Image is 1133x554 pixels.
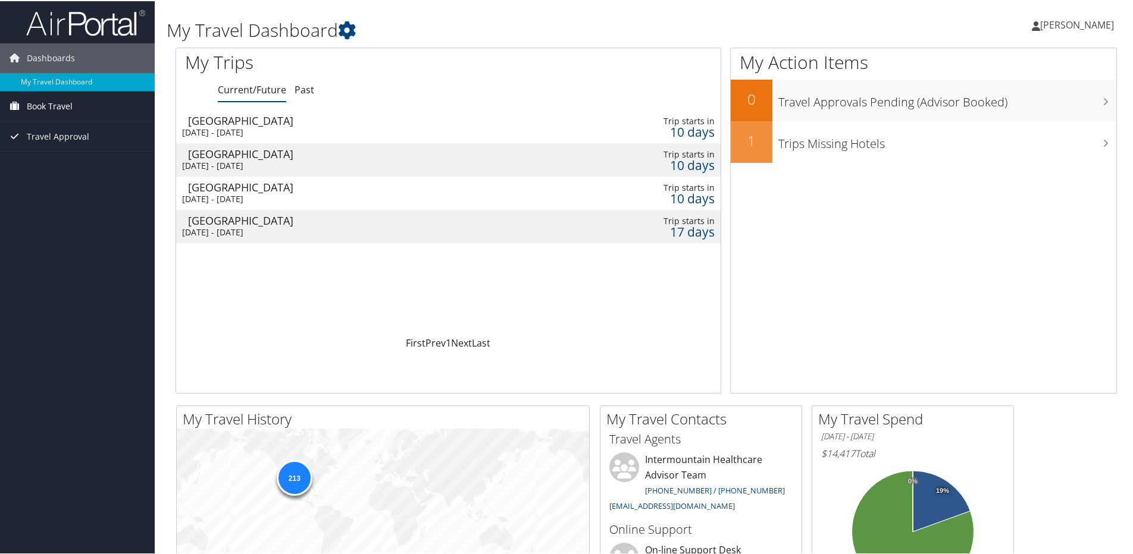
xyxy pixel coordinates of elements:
a: [PHONE_NUMBER] / [PHONE_NUMBER] [645,484,785,495]
div: 17 days [594,225,715,236]
span: Dashboards [27,42,75,72]
div: Trip starts in [594,181,715,192]
div: [DATE] - [DATE] [182,193,522,203]
div: 10 days [594,125,715,136]
div: [DATE] - [DATE] [182,159,522,170]
div: 10 days [594,192,715,203]
a: Next [451,335,472,348]
h3: Travel Approvals Pending (Advisor Booked) [778,87,1116,109]
span: $14,417 [821,446,855,459]
div: [DATE] - [DATE] [182,226,522,237]
a: 1 [446,335,451,348]
div: [GEOGRAPHIC_DATA] [188,181,528,191]
div: 10 days [594,159,715,169]
div: 213 [276,459,312,495]
h6: [DATE] - [DATE] [821,430,1004,441]
li: Intermountain Healthcare Advisor Team [603,451,799,515]
div: Trip starts in [594,148,715,159]
a: Past [295,82,314,95]
h6: Total [821,446,1004,459]
img: airportal-logo.png [26,8,145,36]
div: [GEOGRAPHIC_DATA] [188,114,528,125]
div: Trip starts in [594,115,715,125]
a: 0Travel Approvals Pending (Advisor Booked) [731,78,1116,120]
h2: My Travel Contacts [606,408,802,428]
a: [EMAIL_ADDRESS][DOMAIN_NAME] [609,499,735,510]
h1: My Travel Dashboard [167,17,806,42]
div: Trip starts in [594,215,715,225]
h2: 1 [731,130,772,150]
div: [GEOGRAPHIC_DATA] [188,147,528,158]
h1: My Action Items [731,49,1116,74]
span: Travel Approval [27,121,89,150]
a: Current/Future [218,82,286,95]
h2: My Travel Spend [818,408,1013,428]
h3: Online Support [609,520,793,537]
a: First [406,335,425,348]
h2: My Travel History [183,408,589,428]
h3: Trips Missing Hotels [778,128,1116,151]
a: [PERSON_NAME] [1032,6,1126,42]
a: 1Trips Missing Hotels [731,120,1116,162]
div: [GEOGRAPHIC_DATA] [188,214,528,225]
span: Book Travel [27,90,73,120]
tspan: 0% [908,477,918,484]
a: Last [472,335,490,348]
div: [DATE] - [DATE] [182,126,522,137]
a: Prev [425,335,446,348]
h3: Travel Agents [609,430,793,446]
h2: 0 [731,88,772,108]
tspan: 19% [936,486,949,493]
span: [PERSON_NAME] [1040,17,1114,30]
h1: My Trips [185,49,485,74]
